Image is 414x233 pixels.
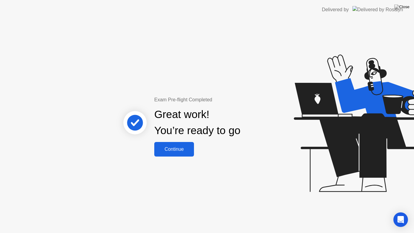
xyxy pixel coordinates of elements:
[154,142,194,157] button: Continue
[322,6,349,13] div: Delivered by
[154,96,279,103] div: Exam Pre-flight Completed
[394,5,409,9] img: Close
[154,106,240,139] div: Great work! You’re ready to go
[393,212,408,227] div: Open Intercom Messenger
[352,6,403,13] img: Delivered by Rosalyn
[156,147,192,152] div: Continue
